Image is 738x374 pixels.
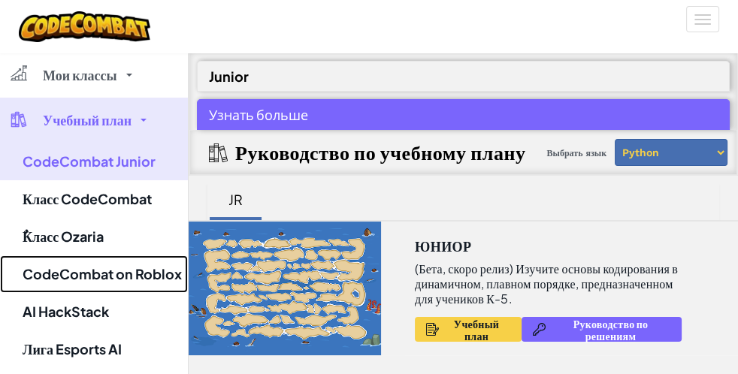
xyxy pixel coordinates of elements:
[197,99,730,130] div: Узнать больше
[43,113,132,127] span: Учебный план
[235,139,525,166] h2: Руководство по учебному плану
[415,317,522,342] button: Учебный план
[213,182,258,217] div: JR
[551,318,670,342] span: Руководство по решениям
[540,142,612,164] span: Выбрать язык
[43,68,117,82] span: Мои классы
[415,235,471,258] h3: Юниор
[209,143,228,162] img: IconCurriculumGuide.svg
[522,317,682,342] button: Руководство по решениям
[443,318,510,342] span: Учебный план
[415,261,682,306] p: (Бета, скоро релиз) Изучите основы кодирования в динамичном, плавном порядке, предназначенном для...
[197,61,730,92] div: Junior
[19,11,150,42] img: CodeCombat logo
